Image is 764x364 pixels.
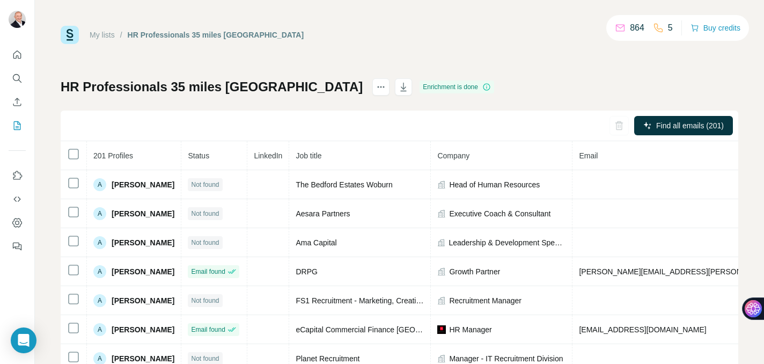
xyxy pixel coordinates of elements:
[296,325,474,334] span: eCapital Commercial Finance [GEOGRAPHIC_DATA]
[61,26,79,44] img: Surfe Logo
[449,179,540,190] span: Head of Human Resources
[191,325,225,334] span: Email found
[191,354,219,363] span: Not found
[128,30,304,40] div: HR Professionals 35 miles [GEOGRAPHIC_DATA]
[90,31,115,39] a: My lists
[61,78,363,96] h1: HR Professionals 35 miles [GEOGRAPHIC_DATA]
[9,45,26,64] button: Quick start
[449,295,521,306] span: Recruitment Manager
[296,354,359,363] span: Planet Recruitment
[9,11,26,28] img: Avatar
[254,151,282,160] span: LinkedIn
[191,209,219,219] span: Not found
[93,207,106,220] div: A
[9,190,26,209] button: Use Surfe API
[191,180,219,190] span: Not found
[9,166,26,185] button: Use Surfe on LinkedIn
[449,208,550,219] span: Executive Coach & Consultant
[296,180,392,189] span: The Bedford Estates Woburn
[112,179,174,190] span: [PERSON_NAME]
[449,237,565,248] span: Leadership & Development Specialist
[120,30,122,40] li: /
[656,120,724,131] span: Find all emails (201)
[191,238,219,247] span: Not found
[449,266,500,277] span: Growth Partner
[372,78,390,96] button: actions
[188,151,209,160] span: Status
[112,295,174,306] span: [PERSON_NAME]
[93,151,133,160] span: 201 Profiles
[93,323,106,336] div: A
[112,353,174,364] span: [PERSON_NAME]
[93,294,106,307] div: A
[93,236,106,249] div: A
[112,237,174,248] span: [PERSON_NAME]
[93,178,106,191] div: A
[296,267,317,276] span: DRPG
[112,208,174,219] span: [PERSON_NAME]
[296,151,321,160] span: Job title
[449,353,563,364] span: Manager - IT Recruitment Division
[296,296,473,305] span: FS1 Recruitment - Marketing, Creative & Commercial
[437,151,469,160] span: Company
[9,69,26,88] button: Search
[112,266,174,277] span: [PERSON_NAME]
[437,325,446,334] img: company-logo
[296,238,336,247] span: Ama Capital
[112,324,174,335] span: [PERSON_NAME]
[579,151,598,160] span: Email
[11,327,36,353] div: Open Intercom Messenger
[191,267,225,276] span: Email found
[630,21,644,34] p: 864
[296,209,350,218] span: Aesara Partners
[9,237,26,256] button: Feedback
[420,81,494,93] div: Enrichment is done
[93,265,106,278] div: A
[9,116,26,135] button: My lists
[449,324,491,335] span: HR Manager
[668,21,673,34] p: 5
[579,325,706,334] span: [EMAIL_ADDRESS][DOMAIN_NAME]
[191,296,219,305] span: Not found
[9,213,26,232] button: Dashboard
[9,92,26,112] button: Enrich CSV
[634,116,733,135] button: Find all emails (201)
[690,20,740,35] button: Buy credits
